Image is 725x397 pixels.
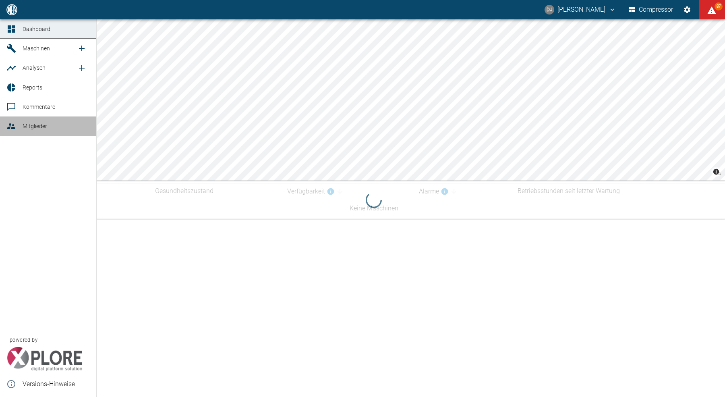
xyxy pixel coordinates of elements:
[74,60,90,76] a: new /analyses/list/0
[23,19,725,181] canvas: Map
[6,347,83,371] img: Xplore Logo
[23,64,46,71] span: Analysen
[23,26,50,32] span: Dashboard
[23,379,90,389] span: Versions-Hinweise
[6,4,18,15] img: logo
[23,123,47,129] span: Mitglieder
[74,40,90,56] a: new /machines
[23,45,50,52] span: Maschinen
[23,104,55,110] span: Kommentare
[715,2,723,10] span: 87
[680,2,694,17] button: Einstellungen
[545,5,554,15] div: DJ
[627,2,675,17] button: Compressor
[23,84,42,91] span: Reports
[10,336,37,344] span: powered by
[543,2,617,17] button: david.jasper@nea-x.de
